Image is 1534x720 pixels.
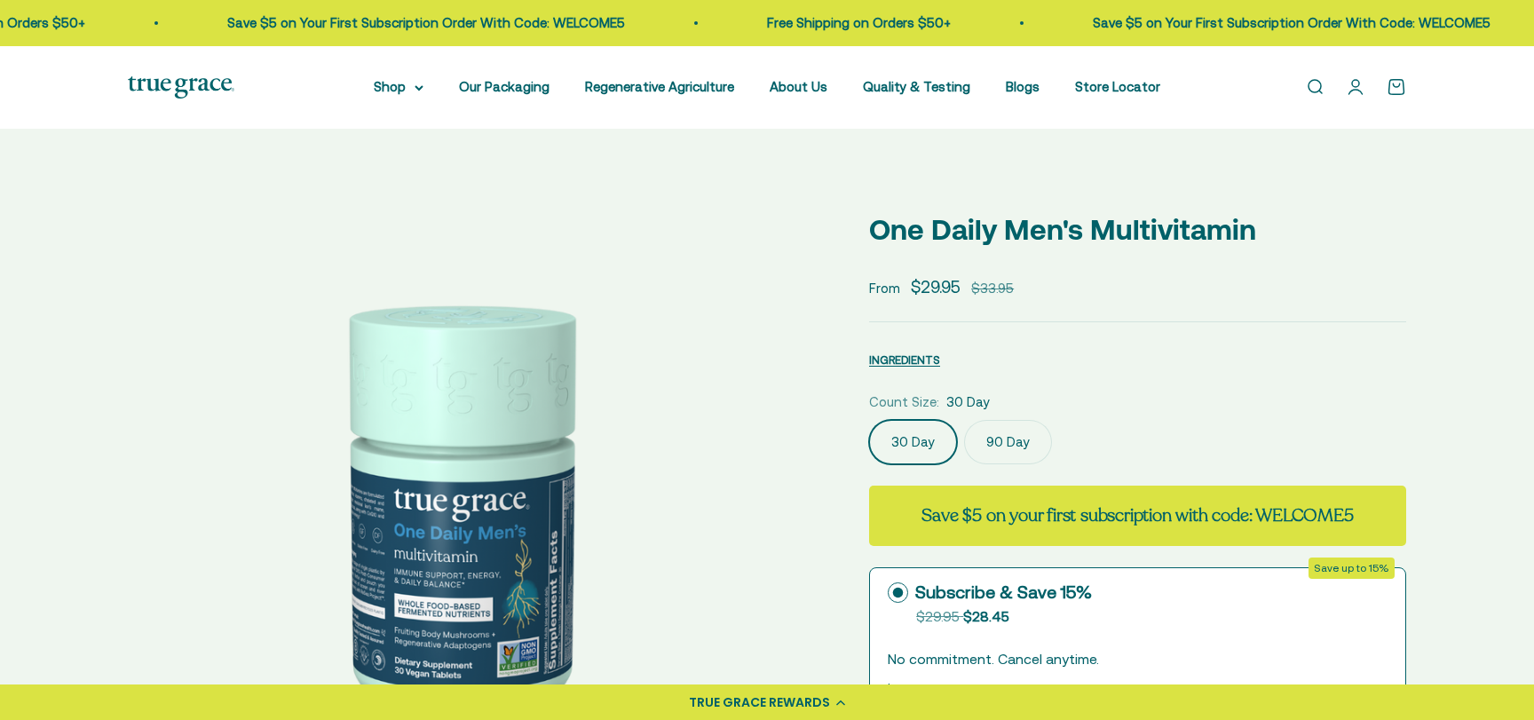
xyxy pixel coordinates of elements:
span: From [869,279,900,299]
p: One Daily Men's Multivitamin [869,207,1406,252]
a: About Us [770,79,827,94]
a: Blogs [1006,79,1040,94]
span: INGREDIENTS [869,353,940,367]
p: Save $5 on Your First Subscription Order With Code: WELCOME5 [220,12,618,34]
span: 30 Day [946,392,990,413]
a: Free Shipping on Orders $50+ [760,15,944,30]
a: Our Packaging [459,79,550,94]
a: Regenerative Agriculture [585,79,734,94]
a: Store Locator [1075,79,1160,94]
strong: Save $5 on your first subscription with code: WELCOME5 [921,503,1353,527]
summary: Shop [374,76,423,98]
sale-price: $29.95 [911,273,961,300]
div: TRUE GRACE REWARDS [689,693,830,712]
a: Quality & Testing [863,79,970,94]
p: Save $5 on Your First Subscription Order With Code: WELCOME5 [1086,12,1483,34]
button: INGREDIENTS [869,349,940,370]
compare-at-price: $33.95 [971,278,1014,299]
legend: Count Size: [869,392,939,413]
